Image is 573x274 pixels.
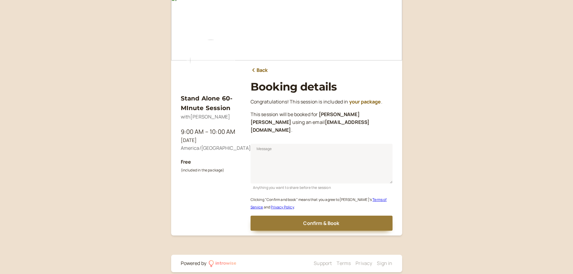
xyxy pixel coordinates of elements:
a: introwise [209,260,237,267]
b: Free [181,159,191,165]
span: Message [257,146,272,152]
a: your package [349,98,381,105]
div: Powered by [181,260,207,267]
div: introwise [215,260,236,267]
div: [DATE] [181,137,241,144]
a: Privacy Policy [271,205,294,210]
p: Congratulations! This session is included in . [251,98,393,106]
h3: Stand Alone 60-MInute Session [181,94,241,113]
b: [PERSON_NAME] [PERSON_NAME] [251,111,360,125]
a: Sign in [377,260,392,266]
textarea: Message [251,144,393,183]
a: Terms of Service [251,197,387,210]
a: Terms [337,260,351,266]
div: 9:00 AM – 10:00 AM [181,127,241,137]
a: Privacy [356,260,372,266]
div: Anything you want to share before the session [251,183,393,190]
a: Support [314,260,332,266]
div: America/[GEOGRAPHIC_DATA] [181,144,241,152]
span: with [PERSON_NAME] [181,113,230,120]
small: (included in the package) [181,168,224,173]
span: Confirm & Book [303,220,339,226]
p: This session will be booked for using an email . [251,111,393,134]
button: Confirm & Book [251,216,393,231]
h1: Booking details [251,80,393,93]
a: Back [251,66,268,74]
b: [EMAIL_ADDRESS][DOMAIN_NAME] [251,119,370,133]
small: Clicking "Confirm and book" means that you agree to [PERSON_NAME] ' s and . [251,197,387,210]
